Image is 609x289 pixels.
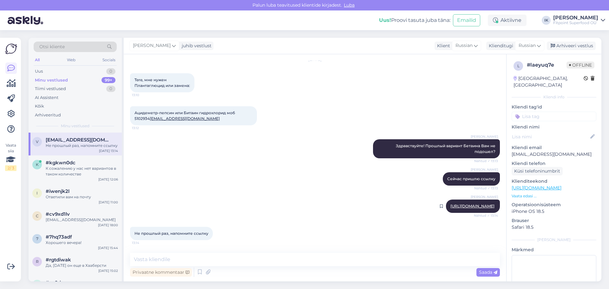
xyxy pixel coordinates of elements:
span: #cv9xd1lv [46,211,70,217]
img: Askly Logo [5,43,17,55]
button: Emailid [453,14,480,26]
div: Klienditugi [486,43,513,49]
span: l [517,63,520,68]
span: v [36,139,38,144]
div: Uus [35,68,43,75]
div: Arhiveeri vestlus [547,42,596,50]
div: [DATE] 12:06 [98,177,118,182]
div: Proovi tasuta juba täna: [379,16,450,24]
a: [EMAIL_ADDRESS][DOMAIN_NAME] [150,116,220,121]
div: Aktiivne [488,15,527,26]
span: 7 [36,236,38,241]
p: Märkmed [512,246,596,253]
span: c [36,213,39,218]
div: Minu vestlused [35,77,68,83]
span: #ev9dwosu [46,280,74,286]
input: Lisa tag [512,112,596,121]
span: Tere, мне нужен Плантаглюцид или замена: [134,77,190,88]
span: Minu vestlused [61,123,89,129]
span: [PERSON_NAME] [471,167,498,172]
span: Ацидеметр-пепсин или Битаин гидрохлорид моб 5102934 [134,110,236,121]
a: [URL][DOMAIN_NAME] [450,204,494,208]
div: [DATE] 13:14 [99,148,118,153]
span: #iwenjk2l [46,188,69,194]
div: Kliendi info [512,94,596,100]
span: Nähtud ✓ 13:13 [474,159,498,163]
div: [DATE] 15:02 [98,268,118,273]
div: AI Assistent [35,95,58,101]
span: Здравствуйте! Прошлый вариант Бетаина Вам не подошел? [396,143,496,154]
div: Web [66,56,77,64]
span: Nähtud ✓ 13:13 [474,186,498,191]
div: Да, [DATE] он еще в Хааберсти [46,263,118,268]
span: 13:12 [132,126,156,130]
div: All [34,56,41,64]
p: [EMAIL_ADDRESS][DOMAIN_NAME] [512,151,596,158]
div: Tiimi vestlused [35,86,66,92]
div: 99+ [101,77,115,83]
div: [GEOGRAPHIC_DATA], [GEOGRAPHIC_DATA] [514,75,584,89]
div: Klient [435,43,450,49]
p: Operatsioonisüsteem [512,201,596,208]
span: Nähtud ✓ 13:14 [474,213,498,218]
span: #7hq73adf [46,234,72,240]
span: Russian [455,42,473,49]
span: #kgkwn0dc [46,160,75,166]
span: Otsi kliente [39,43,65,50]
div: 2 / 3 [5,165,16,171]
span: 13:10 [132,93,156,97]
div: Socials [101,56,117,64]
div: [EMAIL_ADDRESS][DOMAIN_NAME] [46,217,118,223]
p: Brauser [512,217,596,224]
div: Kõik [35,103,44,109]
div: [PERSON_NAME] [512,237,596,243]
span: Luba [342,2,357,8]
span: k [36,162,39,167]
span: Offline [566,62,594,69]
div: 0 [106,68,115,75]
input: Lisa nimi [512,133,589,140]
div: # laeyuq7e [527,61,566,69]
div: [DATE] 18:00 [98,223,118,227]
p: Kliendi telefon [512,160,596,167]
p: Kliendi nimi [512,124,596,130]
span: Saada [479,269,497,275]
span: Russian [519,42,536,49]
span: 13:14 [132,240,156,245]
div: К сожалению у нас нет вариантов в таком количестве [46,166,118,177]
a: [URL][DOMAIN_NAME] [512,185,561,191]
p: Vaata edasi ... [512,193,596,199]
a: [PERSON_NAME]Fitpoint Superfood OÜ [553,15,605,25]
div: Privaatne kommentaar [130,268,192,277]
b: Uus! [379,17,391,23]
div: Arhiveeritud [35,112,61,118]
span: i [36,191,38,195]
span: [PERSON_NAME] [471,194,498,199]
div: [DATE] 11:00 [99,200,118,205]
span: [PERSON_NAME] [133,42,171,49]
div: 0 [106,86,115,92]
div: Fitpoint Superfood OÜ [553,20,598,25]
div: Хорошего вечера! [46,240,118,246]
p: Safari 18.5 [512,224,596,231]
div: Küsi telefoninumbrit [512,167,563,175]
div: Vaata siia [5,142,16,171]
span: Сейчас пришлю ссылку [447,176,495,181]
div: [DATE] 15:44 [98,246,118,250]
div: Ответили вам на почту [46,194,118,200]
p: Klienditeekond [512,178,596,185]
span: vast1961@gmail.com [46,137,112,143]
span: #rgtdiwak [46,257,71,263]
div: juhib vestlust [179,43,212,49]
p: Kliendi email [512,144,596,151]
div: IK [542,16,551,25]
span: r [36,259,39,264]
span: [PERSON_NAME] [471,134,498,139]
span: Не прошлый раз, напомните ссылку [134,231,208,236]
p: Kliendi tag'id [512,104,596,110]
div: Не прошлый раз, напомните ссылку [46,143,118,148]
div: [PERSON_NAME] [553,15,598,20]
p: iPhone OS 18.5 [512,208,596,215]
